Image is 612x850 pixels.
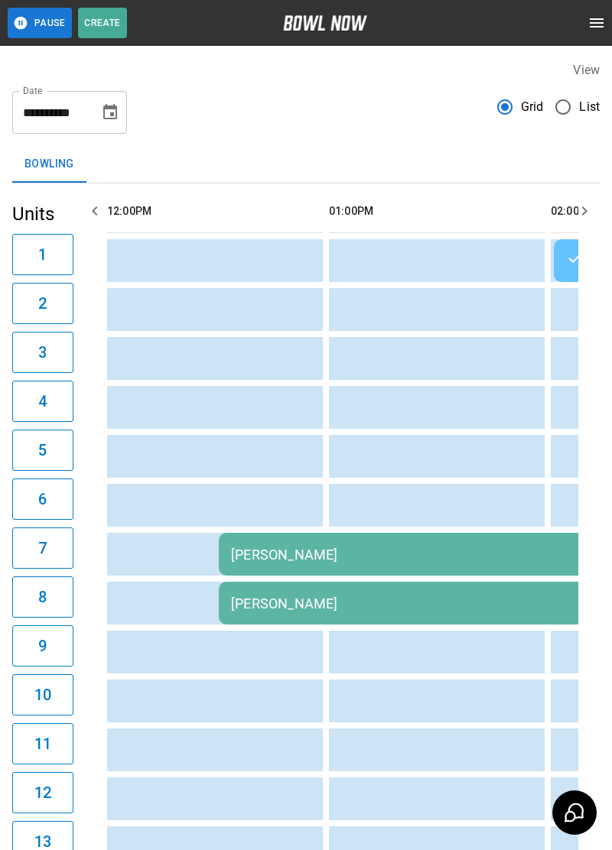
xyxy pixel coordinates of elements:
h6: 12 [34,780,51,805]
h6: 9 [38,634,47,658]
h6: 1 [38,242,47,267]
button: 3 [12,332,73,373]
button: 12 [12,772,73,813]
button: 11 [12,723,73,764]
h5: Units [12,202,73,226]
button: 10 [12,674,73,715]
h6: 6 [38,487,47,511]
th: 12:00PM [107,190,323,233]
button: 7 [12,527,73,569]
label: View [573,63,600,77]
button: Choose date, selected date is Oct 11, 2025 [95,97,125,128]
button: 4 [12,381,73,422]
button: 6 [12,479,73,520]
h6: 3 [38,340,47,365]
button: Pause [8,8,72,38]
div: inventory tabs [12,146,600,183]
h6: 5 [38,438,47,462]
button: 2 [12,283,73,324]
button: open drawer [581,8,612,38]
h6: 4 [38,389,47,414]
h6: 7 [38,536,47,560]
button: 1 [12,234,73,275]
h6: 8 [38,585,47,609]
button: Create [78,8,127,38]
button: 9 [12,625,73,667]
h6: 2 [38,291,47,316]
button: Bowling [12,146,86,183]
h6: 10 [34,683,51,707]
span: List [579,98,600,116]
button: 8 [12,576,73,618]
button: 5 [12,430,73,471]
span: Grid [521,98,544,116]
img: logo [283,15,367,31]
th: 01:00PM [329,190,545,233]
h6: 11 [34,732,51,756]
